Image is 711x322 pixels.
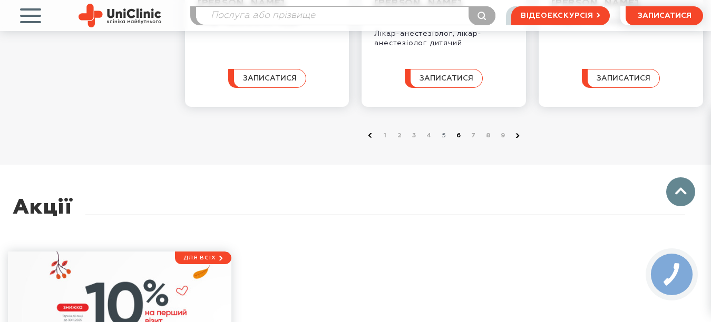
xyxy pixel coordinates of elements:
span: відеоекскурсія [521,7,593,25]
a: 3 [409,130,420,141]
span: Для всіх [183,254,216,261]
button: записатися [405,69,483,88]
input: Послуга або прізвище [196,7,495,25]
button: записатися [582,69,660,88]
a: 1 [379,130,390,141]
div: Акції [13,196,72,236]
a: 4 [424,130,434,141]
a: 9 [498,130,508,141]
a: 2 [394,130,405,141]
button: записатися [228,69,306,88]
div: Лікар-анестезіолог, лікар-анестезіолог дитячий [374,21,513,48]
img: Uniclinic [79,4,161,27]
span: записатися [243,75,297,82]
button: записатися [626,6,703,25]
a: відеоекскурсія [511,6,610,25]
span: записатися [420,75,473,82]
span: записатися [597,75,650,82]
span: записатися [638,12,691,19]
a: 7 [468,130,479,141]
a: 8 [483,130,493,141]
a: 6 [453,130,464,141]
